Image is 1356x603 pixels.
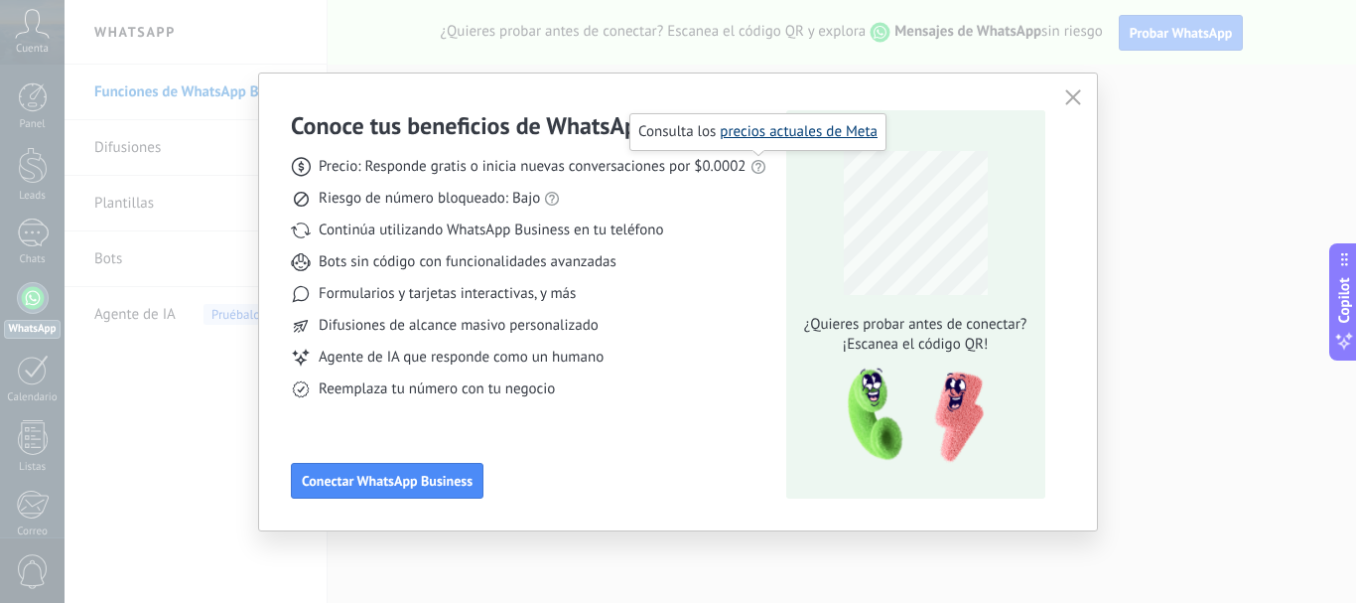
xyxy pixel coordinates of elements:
span: Bots sin código con funcionalidades avanzadas [319,252,616,272]
span: Continúa utilizando WhatsApp Business en tu teléfono [319,221,663,240]
span: Conectar WhatsApp Business [302,474,473,488]
span: ¡Escanea el código QR! [798,335,1032,355]
span: Copilot [1334,277,1354,323]
span: Consulta los [638,122,878,142]
span: Difusiones de alcance masivo personalizado [319,316,599,336]
span: Reemplaza tu número con tu negocio [319,379,555,399]
span: Agente de IA que responde como un humano [319,348,604,368]
h3: Conoce tus beneficios de WhatsApp [291,110,650,141]
span: Precio: Responde gratis o inicia nuevas conversaciones por $0.0002 [319,157,746,177]
a: precios actuales de Meta [720,122,878,141]
span: Formularios y tarjetas interactivas, y más [319,284,576,304]
span: ¿Quieres probar antes de conectar? [798,315,1032,335]
span: Riesgo de número bloqueado: Bajo [319,189,540,209]
button: Conectar WhatsApp Business [291,463,483,499]
img: qr-pic-1x.png [831,363,988,469]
